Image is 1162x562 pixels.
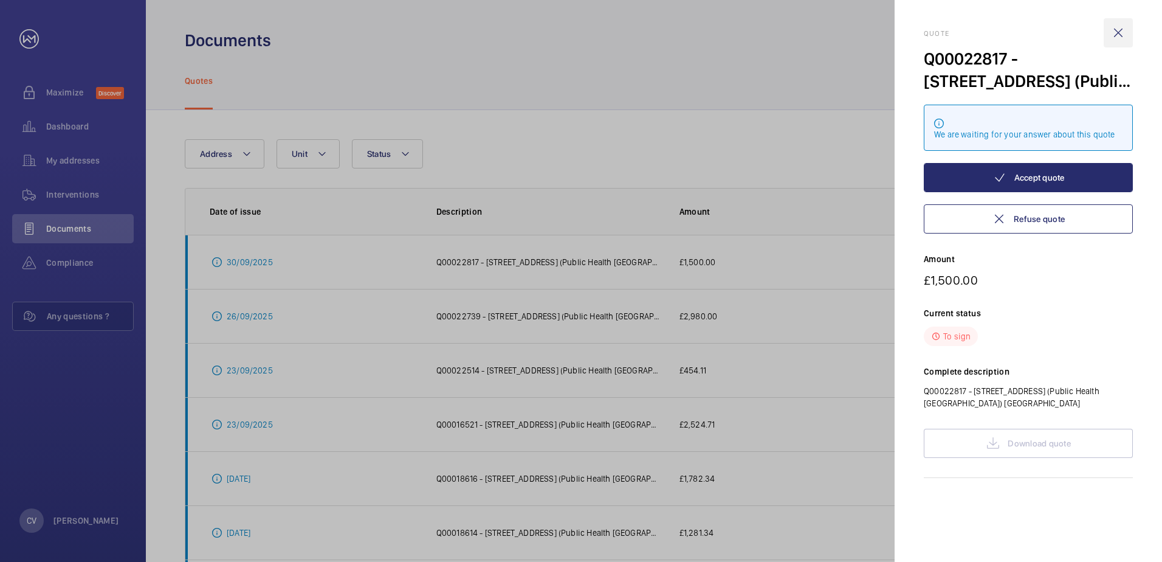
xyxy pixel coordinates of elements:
[924,47,1133,92] div: Q00022817 - [STREET_ADDRESS] (Public Health [GEOGRAPHIC_DATA]) [GEOGRAPHIC_DATA]
[934,128,1122,140] div: We are waiting for your answer about this quote
[943,330,971,342] p: To sign
[924,253,1133,265] p: Amount
[924,307,1133,319] p: Current status
[924,272,1133,288] p: £1,500.00
[924,366,1133,378] p: Complete description
[924,204,1133,234] button: Refuse quote
[924,163,1133,192] button: Accept quote
[924,385,1133,409] p: Q00022817 - [STREET_ADDRESS] (Public Health [GEOGRAPHIC_DATA]) [GEOGRAPHIC_DATA]
[924,29,1133,38] h2: Quote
